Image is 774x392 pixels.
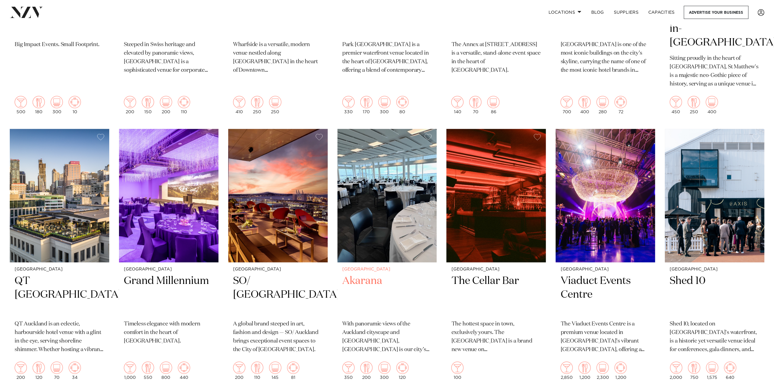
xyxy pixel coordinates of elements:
[378,96,391,114] div: 300
[33,96,45,114] div: 180
[688,361,700,374] img: dining.png
[586,6,609,19] a: BLOG
[69,96,81,114] div: 10
[614,96,627,108] img: meeting.png
[251,361,263,374] img: dining.png
[688,96,700,114] div: 250
[560,320,650,354] p: The Viaduct Events Centre is a premium venue located in [GEOGRAPHIC_DATA]’s vibrant [GEOGRAPHIC_D...
[688,361,700,380] div: 750
[342,361,355,374] img: cocktail.png
[360,361,373,374] img: dining.png
[269,96,281,114] div: 250
[33,361,45,374] img: dining.png
[556,129,655,385] a: [GEOGRAPHIC_DATA] Viaduct Events Centre The Viaduct Events Centre is a premium venue located in [...
[124,41,214,75] p: Steeped in Swiss heritage and elevated by panoramic views, [GEOGRAPHIC_DATA] is a sophisticated v...
[160,361,172,380] div: 800
[724,361,736,380] div: 640
[396,361,409,380] div: 120
[706,361,718,374] img: theatre.png
[487,96,499,108] img: theatre.png
[469,96,481,114] div: 70
[396,96,409,108] img: meeting.png
[543,6,586,19] a: Locations
[269,96,281,108] img: theatre.png
[142,361,154,374] img: dining.png
[342,96,355,114] div: 330
[269,361,281,374] img: theatre.png
[233,361,245,380] div: 200
[342,41,432,75] p: Park [GEOGRAPHIC_DATA] is a premier waterfront venue located in the heart of [GEOGRAPHIC_DATA], o...
[51,96,63,108] img: theatre.png
[596,96,609,114] div: 280
[178,96,190,114] div: 110
[287,361,299,374] img: meeting.png
[560,361,573,380] div: 2,850
[178,361,190,374] img: meeting.png
[614,96,627,114] div: 72
[670,96,682,114] div: 450
[451,96,463,108] img: cocktail.png
[342,320,432,354] p: With panoramic views of the Auckland cityscape and [GEOGRAPHIC_DATA], [GEOGRAPHIC_DATA] is our ci...
[578,361,591,374] img: dining.png
[178,96,190,108] img: meeting.png
[142,96,154,108] img: dining.png
[596,96,609,108] img: theatre.png
[446,129,546,385] a: [GEOGRAPHIC_DATA] The Cellar Bar The hottest space in town, exclusively yours. The [GEOGRAPHIC_DA...
[670,361,682,374] img: cocktail.png
[15,361,27,374] img: cocktail.png
[560,96,573,114] div: 700
[269,361,281,380] div: 145
[124,96,136,108] img: cocktail.png
[706,96,718,108] img: theatre.png
[15,96,27,114] div: 500
[10,7,43,18] img: nzv-logo.png
[69,361,81,380] div: 34
[596,361,609,374] img: theatre.png
[160,96,172,108] img: theatre.png
[233,96,245,114] div: 410
[560,361,573,374] img: cocktail.png
[578,96,591,114] div: 400
[233,267,323,272] small: [GEOGRAPHIC_DATA]
[51,96,63,114] div: 300
[124,274,214,315] h2: Grand Millennium
[124,267,214,272] small: [GEOGRAPHIC_DATA]
[251,361,263,380] div: 110
[142,96,154,114] div: 150
[451,267,541,272] small: [GEOGRAPHIC_DATA]
[33,361,45,380] div: 120
[670,361,682,380] div: 2,000
[614,361,627,374] img: meeting.png
[670,96,682,108] img: cocktail.png
[15,96,27,108] img: cocktail.png
[451,320,541,354] p: The hottest space in town, exclusively yours. The [GEOGRAPHIC_DATA] is a brand new venue on [GEOG...
[614,361,627,380] div: 1,200
[578,96,591,108] img: dining.png
[665,129,764,385] a: [GEOGRAPHIC_DATA] Shed 10 Shed 10, located on [GEOGRAPHIC_DATA]'s waterfront, is a historic yet v...
[596,361,609,380] div: 2,300
[706,361,718,380] div: 1,575
[670,320,759,354] p: Shed 10, located on [GEOGRAPHIC_DATA]'s waterfront, is a historic yet versatile venue ideal for c...
[688,96,700,108] img: dining.png
[342,267,432,272] small: [GEOGRAPHIC_DATA]
[578,361,591,380] div: 1,200
[228,129,328,385] a: [GEOGRAPHIC_DATA] SO/ [GEOGRAPHIC_DATA] A global brand steeped in art, fashion and design — SO/ A...
[560,41,650,75] p: [GEOGRAPHIC_DATA] is one of the most iconic buildings on the city’s skyline, carrying the name of...
[124,361,136,380] div: 1,000
[342,274,432,315] h2: Akarana
[724,361,736,374] img: meeting.png
[487,96,499,114] div: 86
[124,361,136,374] img: cocktail.png
[233,41,323,75] p: Wharfside is a versatile, modern venue nestled along [GEOGRAPHIC_DATA] in the heart of Downtown [...
[124,320,214,346] p: Timeless elegance with modern comfort in the heart of [GEOGRAPHIC_DATA].
[233,361,245,374] img: cocktail.png
[178,361,190,380] div: 440
[15,41,104,49] p: Big Impact Events. Small Footprint.
[160,96,172,114] div: 200
[233,320,323,354] p: A global brand steeped in art, fashion and design — SO/ Auckland brings exceptional event spaces ...
[10,129,109,385] a: [GEOGRAPHIC_DATA] QT [GEOGRAPHIC_DATA] QT Auckland is an eclectic, harbourside hotel venue with a...
[560,267,650,272] small: [GEOGRAPHIC_DATA]
[15,361,27,380] div: 200
[560,274,650,315] h2: Viaduct Events Centre
[15,267,104,272] small: [GEOGRAPHIC_DATA]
